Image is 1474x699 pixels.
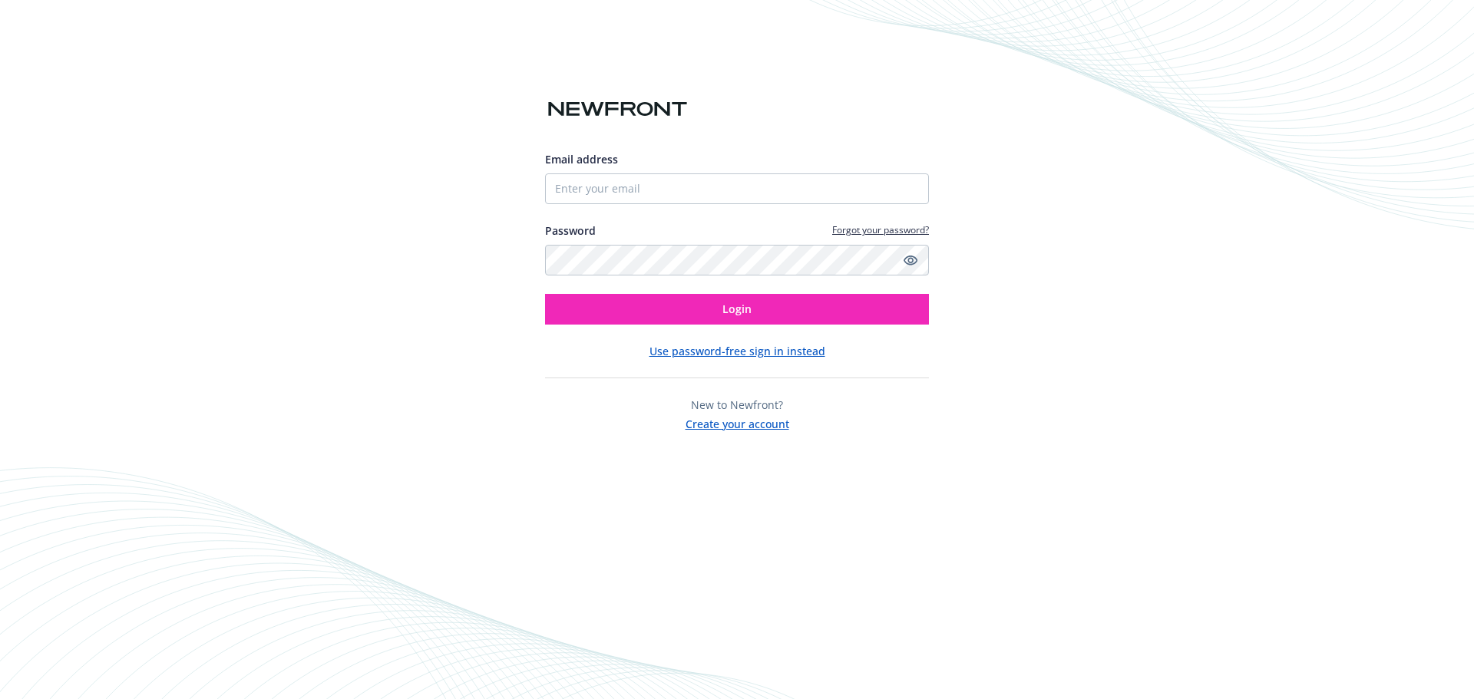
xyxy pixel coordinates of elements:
[545,152,618,167] span: Email address
[722,302,752,316] span: Login
[832,223,929,236] a: Forgot your password?
[545,245,929,275] input: Enter your password
[686,413,789,432] button: Create your account
[901,251,920,269] a: Show password
[649,343,825,359] button: Use password-free sign in instead
[545,223,596,239] label: Password
[545,294,929,325] button: Login
[691,397,783,412] span: New to Newfront?
[545,96,690,123] img: Newfront logo
[545,173,929,204] input: Enter your email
